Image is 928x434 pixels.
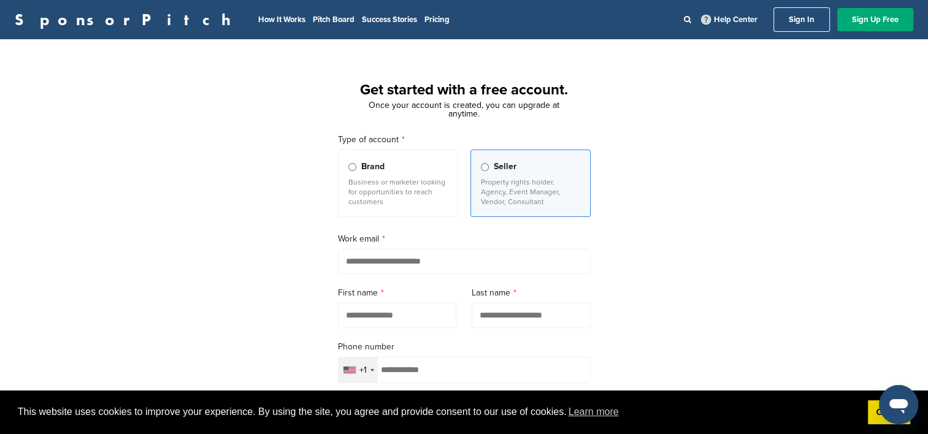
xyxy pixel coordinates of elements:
[472,286,591,300] label: Last name
[18,403,858,421] span: This website uses cookies to improve your experience. By using the site, you agree and provide co...
[338,286,457,300] label: First name
[313,15,355,25] a: Pitch Board
[348,163,356,171] input: Brand Business or marketer looking for opportunities to reach customers
[339,357,378,383] div: Selected country
[837,8,913,31] a: Sign Up Free
[338,232,591,246] label: Work email
[362,15,417,25] a: Success Stories
[494,160,516,173] span: Seller
[361,160,385,173] span: Brand
[348,177,448,207] p: Business or marketer looking for opportunities to reach customers
[323,79,605,101] h1: Get started with a free account.
[424,15,450,25] a: Pricing
[338,133,591,147] label: Type of account
[369,100,559,119] span: Once your account is created, you can upgrade at anytime.
[481,163,489,171] input: Seller Property rights holder, Agency, Event Manager, Vendor, Consultant
[699,12,760,27] a: Help Center
[258,15,305,25] a: How It Works
[15,12,239,28] a: SponsorPitch
[481,177,580,207] p: Property rights holder, Agency, Event Manager, Vendor, Consultant
[879,385,918,424] iframe: Button to launch messaging window
[359,366,367,375] div: +1
[338,340,591,354] label: Phone number
[567,403,621,421] a: learn more about cookies
[773,7,830,32] a: Sign In
[868,400,910,425] a: dismiss cookie message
